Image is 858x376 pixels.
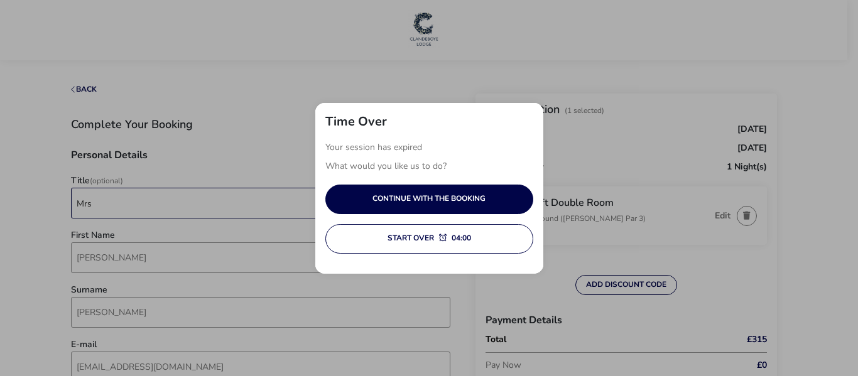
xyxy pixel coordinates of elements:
p: Your session has expired [325,138,533,157]
span: 04:00 [452,234,471,242]
p: What would you like us to do? [325,157,533,176]
button: Start over04:00 [325,224,533,254]
button: Continue with the booking [325,185,533,214]
h2: Time Over [325,113,387,130]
